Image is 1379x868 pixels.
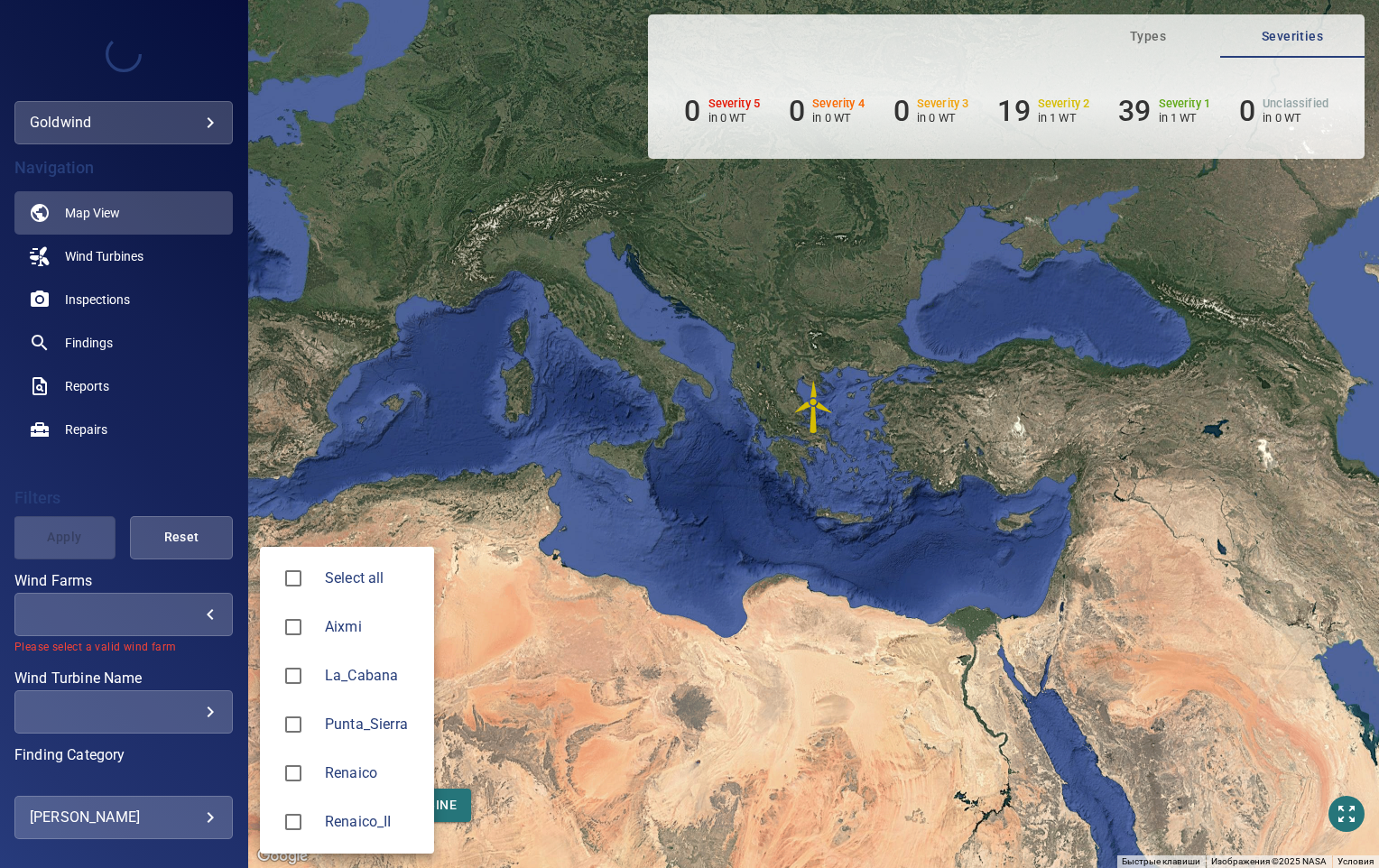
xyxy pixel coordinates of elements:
span: Renaico [325,762,420,784]
span: Renaico_II [274,803,312,841]
div: Wind Farms Renaico [325,762,420,784]
span: La_Cabana [274,657,312,695]
div: Wind Farms Aixmi [325,616,420,638]
div: Wind Farms La_Cabana [325,665,420,687]
span: Aixmi [274,608,312,646]
span: Renaico [274,754,312,792]
div: Wind Farms Punta_Sierra [325,714,420,735]
span: Punta_Sierra [325,714,420,735]
span: La_Cabana [325,665,420,687]
span: Punta_Sierra [274,706,312,743]
span: Renaico_II [325,811,420,833]
span: Select all [325,568,420,589]
div: Wind Farms Renaico_II [325,811,420,833]
span: Aixmi [325,616,420,638]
